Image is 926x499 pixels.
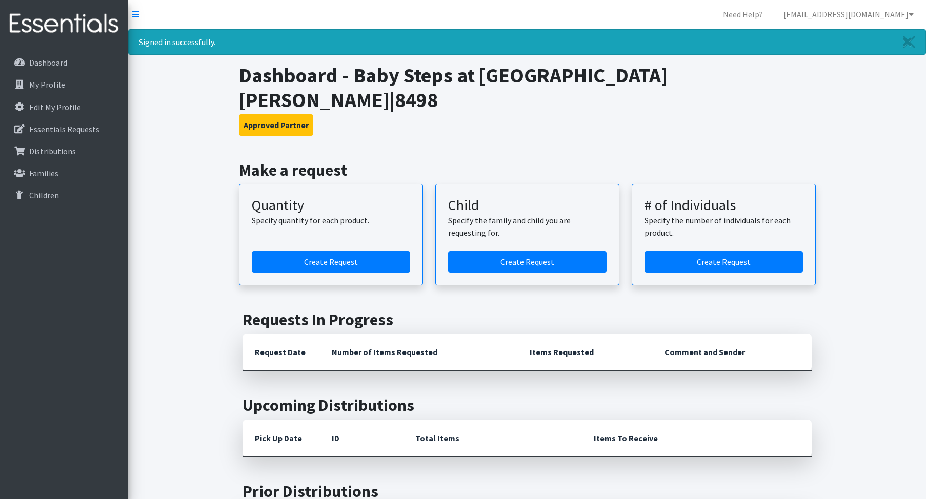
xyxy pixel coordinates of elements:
[4,97,124,117] a: Edit My Profile
[252,197,410,214] h3: Quantity
[893,30,925,54] a: Close
[517,334,652,371] th: Items Requested
[4,141,124,161] a: Distributions
[645,197,803,214] h3: # of Individuals
[29,79,65,90] p: My Profile
[128,29,926,55] div: Signed in successfully.
[319,420,403,457] th: ID
[645,251,803,273] a: Create a request by number of individuals
[4,119,124,139] a: Essentials Requests
[4,52,124,73] a: Dashboard
[715,4,771,25] a: Need Help?
[239,63,816,112] h1: Dashboard - Baby Steps at [GEOGRAPHIC_DATA][PERSON_NAME]|8498
[448,197,607,214] h3: Child
[243,334,319,371] th: Request Date
[645,214,803,239] p: Specify the number of individuals for each product.
[239,160,816,180] h2: Make a request
[243,420,319,457] th: Pick Up Date
[29,57,67,68] p: Dashboard
[243,396,812,415] h2: Upcoming Distributions
[4,163,124,183] a: Families
[403,420,581,457] th: Total Items
[319,334,517,371] th: Number of Items Requested
[29,146,76,156] p: Distributions
[252,251,410,273] a: Create a request by quantity
[239,114,313,136] button: Approved Partner
[29,168,58,178] p: Families
[448,214,607,239] p: Specify the family and child you are requesting for.
[4,185,124,205] a: Children
[448,251,607,273] a: Create a request for a child or family
[243,310,812,329] h2: Requests In Progress
[652,334,812,371] th: Comment and Sender
[252,214,410,226] p: Specify quantity for each product.
[29,102,81,112] p: Edit My Profile
[4,74,124,95] a: My Profile
[29,190,59,200] p: Children
[581,420,812,457] th: Items To Receive
[29,124,99,134] p: Essentials Requests
[4,7,124,41] img: HumanEssentials
[775,4,922,25] a: [EMAIL_ADDRESS][DOMAIN_NAME]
